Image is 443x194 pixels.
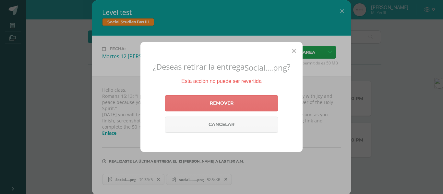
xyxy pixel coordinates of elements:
[292,47,296,55] span: Close (Esc)
[165,95,278,111] a: Remover
[245,62,287,73] span: Social....png
[181,78,261,84] span: Esta acción no puede ser revertida
[148,61,295,73] h2: ¿Deseas retirar la entrega ?
[165,117,278,133] a: Cancelar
